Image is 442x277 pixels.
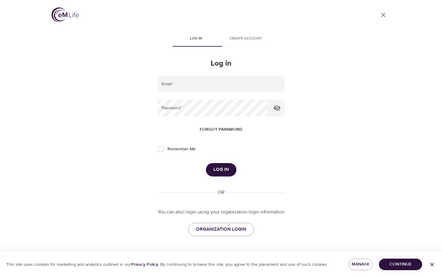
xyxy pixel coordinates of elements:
span: ORGANIZATION LOGIN [196,225,246,233]
span: Remember Me [167,146,196,153]
div: disabled tabs example [158,32,285,47]
span: Log in [213,166,229,174]
a: ORGANIZATION LOGIN [188,223,254,236]
span: Manage [353,261,368,268]
a: Privacy Policy [131,262,158,267]
span: Create account [225,35,267,42]
span: Forgot password [200,126,242,134]
button: Log in [206,163,236,176]
p: You can also login using your organization login information [158,209,285,216]
h2: Log in [158,59,285,68]
button: Manage [349,259,373,270]
img: logo [52,7,79,22]
span: Continue [384,261,417,268]
button: Forgot password [197,124,245,135]
span: Log in [175,35,217,42]
div: OR [215,189,227,196]
button: Continue [379,259,422,270]
a: close [376,7,391,22]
